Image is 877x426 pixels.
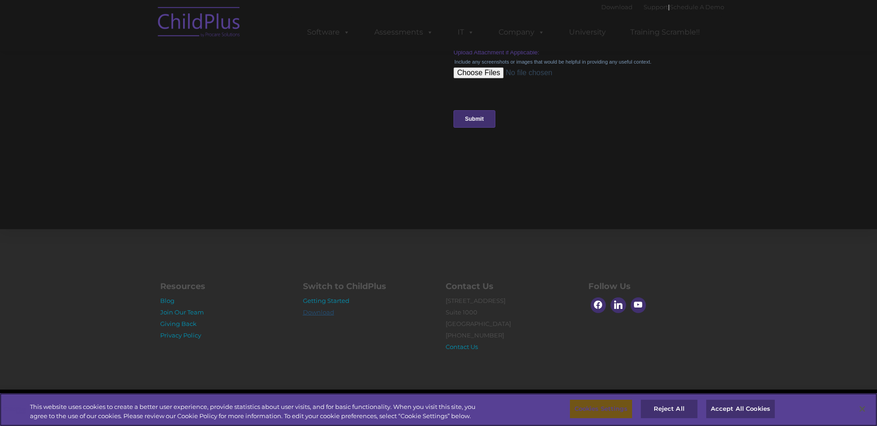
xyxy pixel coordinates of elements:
[446,295,575,353] p: [STREET_ADDRESS] Suite 1000 [GEOGRAPHIC_DATA] [PHONE_NUMBER]
[489,23,554,41] a: Company
[640,399,698,419] button: Reject All
[446,343,478,350] a: Contact Us
[160,297,174,304] a: Blog
[601,3,633,11] a: Download
[621,23,709,41] a: Training Scramble!!
[298,23,359,41] a: Software
[128,99,167,106] span: Phone number
[160,308,204,316] a: Join Our Team
[560,23,615,41] a: University
[303,308,334,316] a: Download
[160,280,289,293] h4: Resources
[569,399,633,419] button: Cookies Settings
[852,399,872,419] button: Close
[628,295,649,315] a: Youtube
[365,23,442,41] a: Assessments
[601,3,724,11] font: |
[128,61,156,68] span: Last name
[644,3,668,11] a: Support
[588,295,609,315] a: Facebook
[153,0,245,47] img: ChildPlus by Procare Solutions
[303,280,432,293] h4: Switch to ChildPlus
[608,295,628,315] a: Linkedin
[446,280,575,293] h4: Contact Us
[160,320,197,327] a: Giving Back
[448,23,483,41] a: IT
[588,280,717,293] h4: Follow Us
[706,399,775,419] button: Accept All Cookies
[303,297,349,304] a: Getting Started
[160,331,201,339] a: Privacy Policy
[30,402,482,420] div: This website uses cookies to create a better user experience, provide statistics about user visit...
[670,3,724,11] a: Schedule A Demo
